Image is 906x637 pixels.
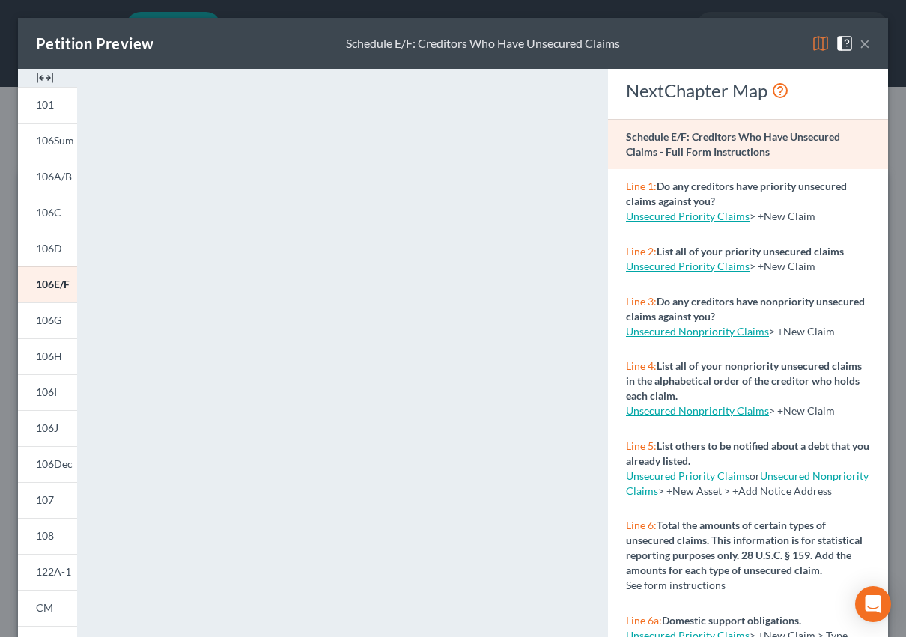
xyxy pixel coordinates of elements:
[36,565,71,578] span: 122A-1
[36,170,72,183] span: 106A/B
[626,245,657,257] span: Line 2:
[36,314,61,326] span: 106G
[657,245,844,257] strong: List all of your priority unsecured claims
[626,404,769,417] a: Unsecured Nonpriority Claims
[36,385,57,398] span: 106I
[626,359,657,372] span: Line 4:
[36,601,53,614] span: CM
[18,590,77,626] a: CM
[626,519,657,531] span: Line 6:
[18,554,77,590] a: 122A-1
[36,98,54,111] span: 101
[626,579,726,591] span: See form instructions
[36,69,54,87] img: expand-e0f6d898513216a626fdd78e52531dac95497ffd26381d4c15ee2fc46db09dca.svg
[36,457,73,470] span: 106Dec
[626,469,869,497] span: > +New Asset > +Add Notice Address
[36,206,61,219] span: 106C
[855,586,891,622] div: Open Intercom Messenger
[18,338,77,374] a: 106H
[626,295,865,323] strong: Do any creditors have nonpriority unsecured claims against you?
[626,79,870,103] div: NextChapter Map
[18,302,77,338] a: 106G
[36,350,62,362] span: 106H
[18,195,77,231] a: 106C
[769,404,835,417] span: > +New Claim
[626,180,847,207] strong: Do any creditors have priority unsecured claims against you?
[36,529,54,542] span: 108
[36,278,70,290] span: 106E/F
[626,359,862,402] strong: List all of your nonpriority unsecured claims in the alphabetical order of the creditor who holds...
[36,33,153,54] div: Petition Preview
[18,87,77,123] a: 101
[18,518,77,554] a: 108
[18,159,77,195] a: 106A/B
[626,295,657,308] span: Line 3:
[18,374,77,410] a: 106I
[36,421,58,434] span: 106J
[18,482,77,518] a: 107
[750,210,815,222] span: > +New Claim
[836,34,854,52] img: help-close-5ba153eb36485ed6c1ea00a893f15db1cb9b99d6cae46e1a8edb6c62d00a1a76.svg
[769,325,835,338] span: > +New Claim
[662,614,801,627] strong: Domestic support obligations.
[812,34,830,52] img: map-eea8200ae884c6f1103ae1953ef3d486a96c86aabb227e865a55264e3737af1f.svg
[626,130,840,158] strong: Schedule E/F: Creditors Who Have Unsecured Claims - Full Form Instructions
[18,123,77,159] a: 106Sum
[18,446,77,482] a: 106Dec
[18,266,77,302] a: 106E/F
[626,325,769,338] a: Unsecured Nonpriority Claims
[626,210,750,222] a: Unsecured Priority Claims
[18,410,77,446] a: 106J
[36,242,62,255] span: 106D
[750,260,815,272] span: > +New Claim
[626,469,750,482] a: Unsecured Priority Claims
[36,134,74,147] span: 106Sum
[626,614,662,627] span: Line 6a:
[860,34,870,52] button: ×
[18,231,77,266] a: 106D
[626,260,750,272] a: Unsecured Priority Claims
[626,439,869,467] strong: List others to be notified about a debt that you already listed.
[346,35,620,52] div: Schedule E/F: Creditors Who Have Unsecured Claims
[626,469,760,482] span: or
[626,519,863,576] strong: Total the amounts of certain types of unsecured claims. This information is for statistical repor...
[626,180,657,192] span: Line 1:
[626,439,657,452] span: Line 5:
[36,493,54,506] span: 107
[626,469,869,497] a: Unsecured Nonpriority Claims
